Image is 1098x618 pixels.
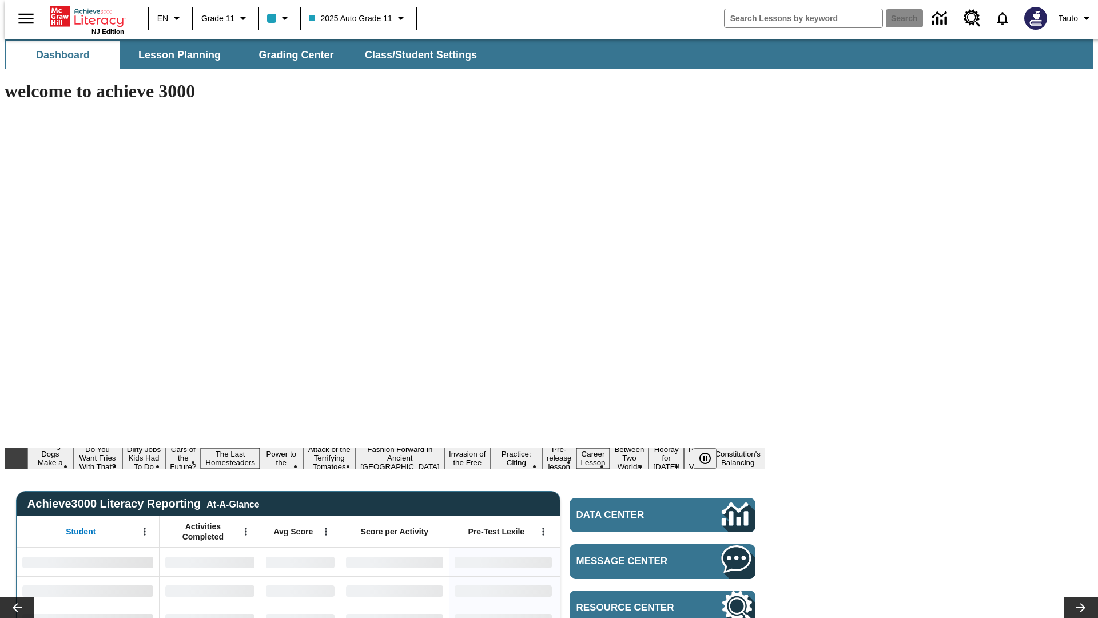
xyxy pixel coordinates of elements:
[197,8,254,29] button: Grade: Grade 11, Select a grade
[988,3,1017,33] a: Notifications
[1024,7,1047,30] img: Avatar
[157,13,168,25] span: EN
[160,576,260,605] div: No Data,
[152,8,189,29] button: Language: EN, Select a language
[610,443,649,473] button: Slide 13 Between Two Worlds
[36,49,90,62] span: Dashboard
[165,443,201,473] button: Slide 4 Cars of the Future?
[576,448,610,469] button: Slide 12 Career Lesson
[1054,8,1098,29] button: Profile/Settings
[262,8,296,29] button: Class color is light blue. Change class color
[27,439,73,477] button: Slide 1 Diving Dogs Make a Splash
[5,81,765,102] h1: welcome to achieve 3000
[206,497,259,510] div: At-A-Glance
[570,498,755,532] a: Data Center
[468,526,525,537] span: Pre-Test Lexile
[50,5,124,28] a: Home
[576,556,687,567] span: Message Center
[957,3,988,34] a: Resource Center, Will open in new tab
[66,526,96,537] span: Student
[1059,13,1078,25] span: Tauto
[303,443,356,473] button: Slide 7 Attack of the Terrifying Tomatoes
[138,49,221,62] span: Lesson Planning
[317,523,335,540] button: Open Menu
[201,448,260,469] button: Slide 5 The Last Homesteaders
[260,439,303,477] button: Slide 6 Solar Power to the People
[576,602,687,613] span: Resource Center
[576,509,683,521] span: Data Center
[239,41,353,69] button: Grading Center
[260,576,340,605] div: No Data,
[694,448,728,469] div: Pause
[365,49,477,62] span: Class/Student Settings
[5,39,1093,69] div: SubNavbar
[50,4,124,35] div: Home
[273,526,313,537] span: Avg Score
[309,13,392,25] span: 2025 Auto Grade 11
[122,41,237,69] button: Lesson Planning
[1017,3,1054,33] button: Select a new avatar
[491,439,542,477] button: Slide 10 Mixed Practice: Citing Evidence
[535,523,552,540] button: Open Menu
[201,13,234,25] span: Grade 11
[542,443,576,473] button: Slide 11 Pre-release lesson
[258,49,333,62] span: Grading Center
[361,526,429,537] span: Score per Activity
[122,443,166,473] button: Slide 3 Dirty Jobs Kids Had To Do
[9,2,43,35] button: Open side menu
[925,3,957,34] a: Data Center
[260,548,340,576] div: No Data,
[160,548,260,576] div: No Data,
[684,443,710,473] button: Slide 15 Point of View
[356,41,486,69] button: Class/Student Settings
[27,497,260,510] span: Achieve3000 Literacy Reporting
[73,443,122,473] button: Slide 2 Do You Want Fries With That?
[694,448,717,469] button: Pause
[91,28,124,35] span: NJ Edition
[237,523,254,540] button: Open Menu
[6,41,120,69] button: Dashboard
[304,8,412,29] button: Class: 2025 Auto Grade 11, Select your class
[444,439,491,477] button: Slide 9 The Invasion of the Free CD
[1064,597,1098,618] button: Lesson carousel, Next
[5,41,487,69] div: SubNavbar
[356,443,444,473] button: Slide 8 Fashion Forward in Ancient Rome
[136,523,153,540] button: Open Menu
[710,439,765,477] button: Slide 16 The Constitution's Balancing Act
[570,544,755,579] a: Message Center
[165,521,241,542] span: Activities Completed
[725,9,882,27] input: search field
[649,443,684,473] button: Slide 14 Hooray for Constitution Day!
